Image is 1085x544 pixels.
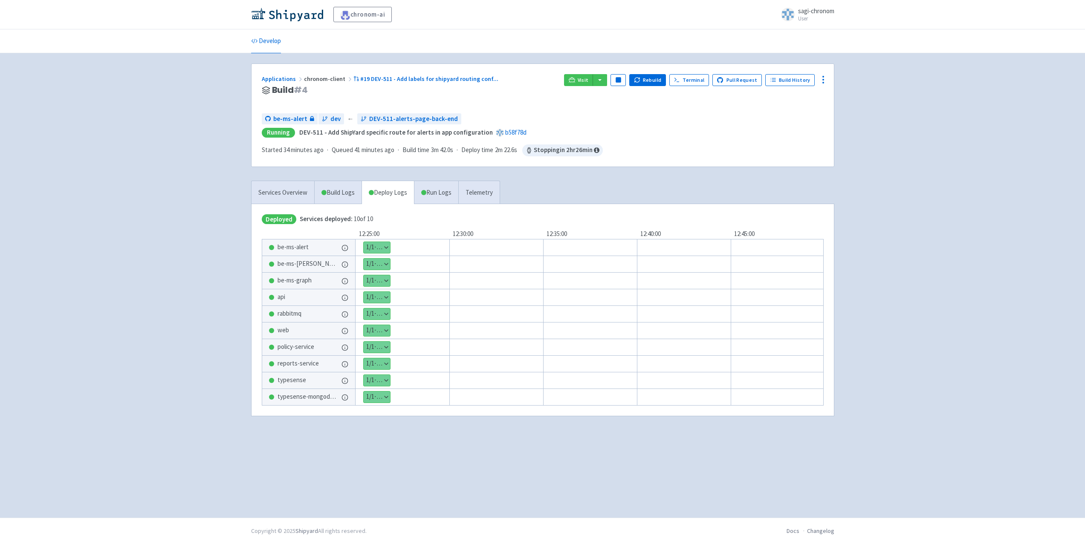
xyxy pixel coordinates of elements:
a: Terminal [669,74,709,86]
span: Queued [332,146,394,154]
time: 41 minutes ago [354,146,394,154]
a: Shipyard [295,527,318,535]
span: 2m 22.6s [495,145,517,155]
span: web [278,325,289,335]
strong: DEV-511 - Add ShipYard specific route for alerts in app configuration [299,128,493,136]
span: sagi-chronom [798,7,834,15]
span: Started [262,146,324,154]
img: Shipyard logo [251,8,323,21]
span: chronom-client [304,75,353,83]
div: 12:40:00 [637,229,731,239]
button: Rebuild [629,74,666,86]
a: Build History [765,74,815,86]
span: Visit [578,77,589,83]
a: be-ms-alert [262,113,318,125]
span: policy-service [278,342,314,352]
span: typesense-mongodb-sync [278,392,338,402]
time: 34 minutes ago [284,146,324,154]
span: be-ms-[PERSON_NAME] [278,259,338,269]
span: be-ms-alert [273,114,307,124]
a: DEV-511-alerts-page-back-end [357,113,461,125]
a: Docs [787,527,799,535]
span: DEV-511-alerts-page-back-end [369,114,458,124]
div: 12:25:00 [356,229,449,239]
a: Applications [262,75,304,83]
span: Deploy time [461,145,493,155]
span: 10 of 10 [300,214,373,224]
span: be-ms-graph [278,276,312,285]
span: Stopping in 2 hr 26 min [522,144,603,156]
span: rabbitmq [278,309,301,319]
div: Running [262,128,295,138]
a: Pull Request [712,74,762,86]
span: ← [347,114,354,124]
div: 12:30:00 [449,229,543,239]
span: reports-service [278,359,319,368]
div: 12:45:00 [731,229,825,239]
span: Build time [402,145,429,155]
a: Visit [564,74,593,86]
span: 3m 42.0s [431,145,453,155]
span: # 4 [294,84,308,96]
a: Develop [251,29,281,53]
div: Copyright © 2025 All rights reserved. [251,527,367,535]
a: sagi-chronom User [776,8,834,21]
span: be-ms-alert [278,242,309,252]
span: Services deployed: [300,215,353,223]
a: chronom-ai [333,7,392,22]
span: #19 DEV-511 - Add labels for shipyard routing conf ... [360,75,498,83]
a: Services Overview [252,181,314,204]
span: Deployed [262,214,296,224]
span: Build [272,85,308,95]
a: Changelog [807,527,834,535]
button: Pause [610,74,626,86]
a: Deploy Logs [362,181,414,204]
a: b58f78d [505,128,527,136]
span: dev [330,114,341,124]
a: #19 DEV-511 - Add labels for shipyard routing conf... [353,75,500,83]
small: User [798,16,834,21]
span: typesense [278,375,306,385]
div: 12:35:00 [543,229,637,239]
a: Telemetry [458,181,500,204]
a: dev [318,113,344,125]
a: Build Logs [315,181,362,204]
span: api [278,292,285,302]
a: Run Logs [414,181,458,204]
div: · · · [262,144,603,156]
